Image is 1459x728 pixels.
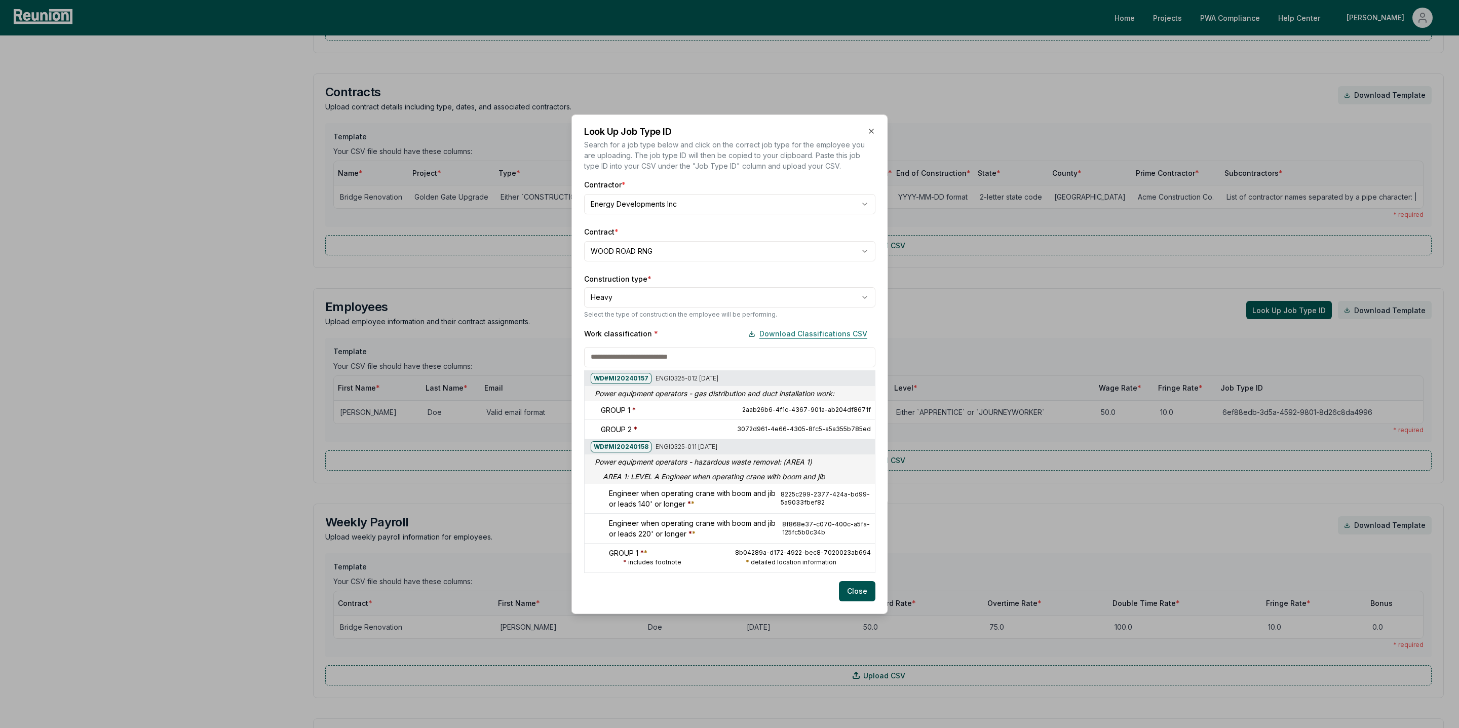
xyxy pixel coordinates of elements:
[740,324,875,344] button: Download Classifications CSV
[623,558,681,570] p: includes footnote
[591,441,651,452] div: WD# MI20240158
[746,558,836,570] p: detailed location information
[584,328,658,339] label: Work classification
[591,373,651,384] div: WD# MI20240157
[737,425,871,433] span: 3072d961-4e66-4305-8fc5-a5a355b785ed
[735,549,871,557] span: 8b04289a-d172-4922-bec8-7020023ab694
[601,424,637,435] h5: GROUP 2
[609,548,647,558] h5: GROUP 1
[595,456,812,467] span: Power equipment operators - hazardous waste removal: (AREA 1)
[595,388,834,399] span: Power equipment operators - gas distribution and duct installation work:
[609,518,782,539] h5: Engineer when operating crane with boom and jib or leads 220' or longer
[591,373,718,384] h5: ENGI0325-012 [DATE]
[781,490,871,507] span: 8225c299-2377-424a-bd99-5a9033fbef82
[742,406,871,414] span: 2aab26b6-4f1c-4367-901a-ab204df8671f
[601,405,636,415] h5: GROUP 1
[591,441,717,452] h5: ENGI0325-011 [DATE]
[609,488,781,509] h5: Engineer when operating crane with boom and jib or leads 140' or longer
[782,520,870,537] span: 8f868e37-c070-400c-a5fa-125fc5b0c34b
[603,471,825,482] span: AREA 1: LEVEL A Engineer when operating crane with boom and jib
